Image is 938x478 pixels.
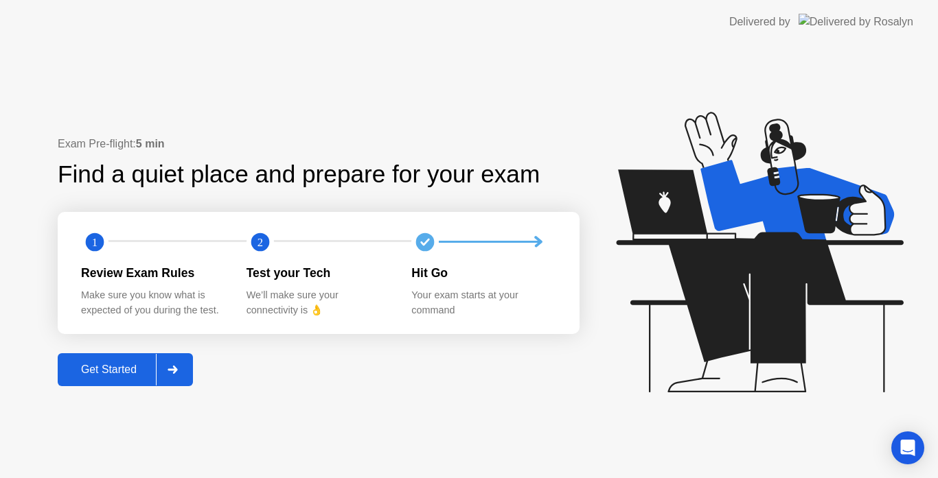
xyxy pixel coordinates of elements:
[891,431,924,464] div: Open Intercom Messenger
[247,264,390,282] div: Test your Tech
[81,288,225,318] div: Make sure you know what is expected of you during the test.
[136,138,165,150] b: 5 min
[799,14,913,29] img: Delivered by Rosalyn
[58,156,542,193] div: Find a quiet place and prepare for your exam
[411,264,555,282] div: Hit Go
[411,288,555,318] div: Your exam starts at your command
[58,353,193,386] button: Get Started
[81,264,225,282] div: Review Exam Rules
[247,288,390,318] div: We’ll make sure your connectivity is 👌
[258,235,263,248] text: 2
[729,14,790,30] div: Delivered by
[62,363,156,376] div: Get Started
[58,136,580,152] div: Exam Pre-flight:
[92,235,98,248] text: 1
